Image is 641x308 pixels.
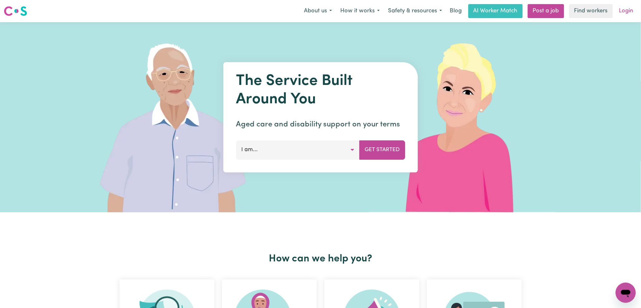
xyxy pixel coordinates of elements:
[615,4,637,18] a: Login
[468,4,523,18] a: AI Worker Match
[236,119,405,130] p: Aged care and disability support on your terms
[446,4,466,18] a: Blog
[236,72,405,109] h1: The Service Built Around You
[616,283,636,303] iframe: Button to launch messaging window
[236,140,360,159] button: I am...
[336,4,384,18] button: How it works
[384,4,446,18] button: Safety & resources
[4,4,27,18] a: Careseekers logo
[4,5,27,17] img: Careseekers logo
[528,4,564,18] a: Post a job
[359,140,405,159] button: Get Started
[300,4,336,18] button: About us
[116,253,526,265] h2: How can we help you?
[569,4,613,18] a: Find workers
